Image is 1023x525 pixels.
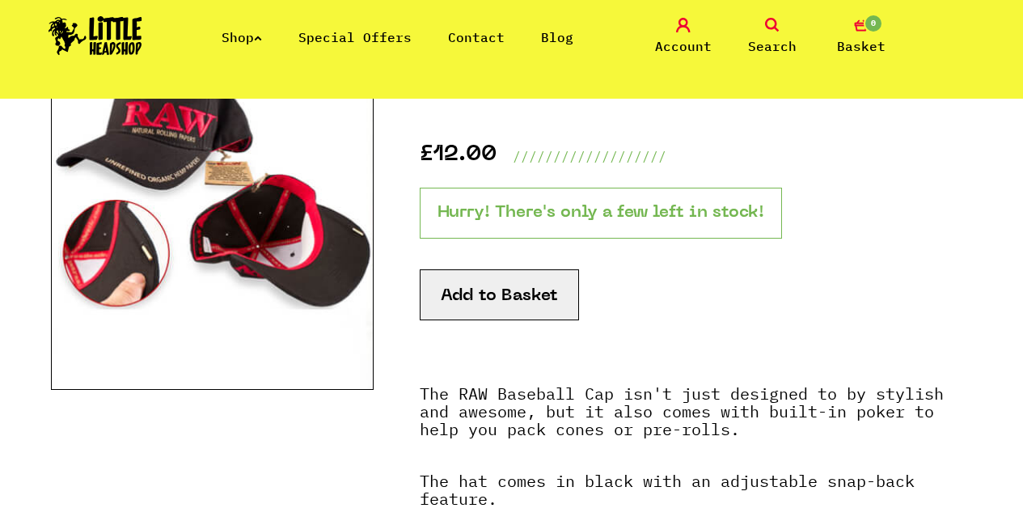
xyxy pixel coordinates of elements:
[298,29,412,45] a: Special Offers
[513,146,666,166] p: ///////////////////
[748,36,797,56] span: Search
[420,188,782,239] p: Hurry! There's only a few left in stock!
[420,146,497,166] p: £12.00
[732,18,813,56] a: Search
[541,29,573,45] a: Blog
[420,269,579,320] button: Add to Basket
[837,36,886,56] span: Basket
[49,16,142,55] img: Little Head Shop Logo
[222,29,262,45] a: Shop
[821,18,902,56] a: 0 Basket
[420,470,915,510] strong: The hat comes in black with an adjustable snap-back feature.
[864,14,883,33] span: 0
[655,36,712,56] span: Account
[420,383,944,440] strong: The RAW Baseball Cap isn't just designed to by stylish and awesome, but it also comes with built-...
[448,29,505,45] a: Contact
